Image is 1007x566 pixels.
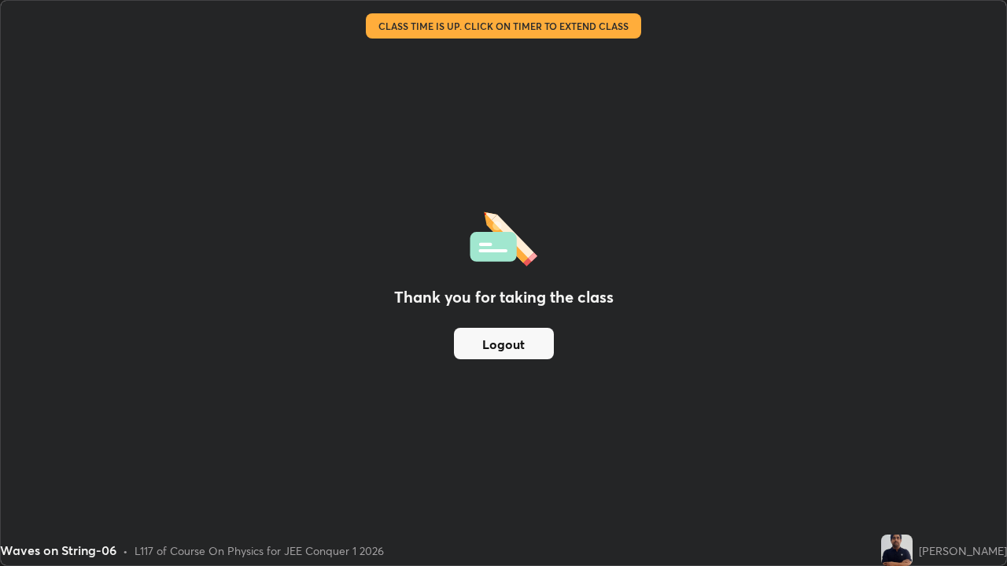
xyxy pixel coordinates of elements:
[135,542,384,559] div: L117 of Course On Physics for JEE Conquer 1 2026
[454,328,554,359] button: Logout
[123,542,128,559] div: •
[919,542,1007,559] div: [PERSON_NAME]
[470,207,537,266] img: offlineFeedback.1438e8b3.svg
[394,285,614,309] h2: Thank you for taking the class
[881,535,913,566] img: 7ef12e9526204b6db105cf6f6d810fe9.jpg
